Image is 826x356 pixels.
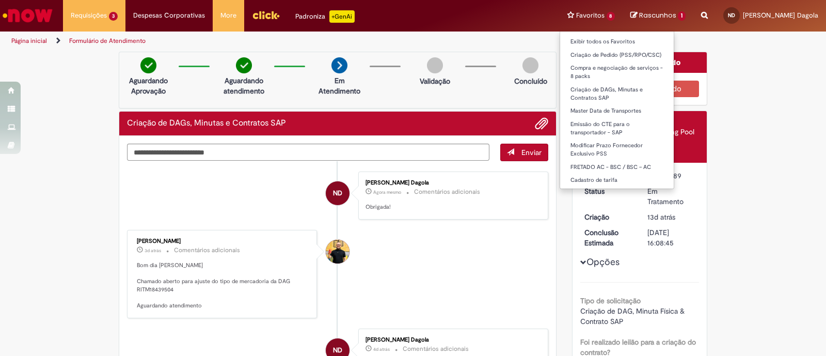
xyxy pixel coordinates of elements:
[576,10,605,21] span: Favoritos
[560,36,674,48] a: Exibir todos os Favoritos
[427,57,443,73] img: img-circle-grey.png
[219,75,269,96] p: Aguardando atendimento
[137,261,309,310] p: Bom dia [PERSON_NAME] Chamado aberto para ajuste do tipo de mercadoria da DAG RITM18439504 Aguard...
[252,7,280,23] img: click_logo_yellow_360x200.png
[11,37,47,45] a: Página inicial
[71,10,107,21] span: Requisições
[630,11,686,21] a: Rascunhos
[373,189,401,195] time: 29/09/2025 09:18:34
[560,119,674,138] a: Emissão do CTE para o transportador - SAP
[373,346,390,352] time: 25/09/2025 12:13:07
[123,75,173,96] p: Aguardando Aprovação
[329,10,355,23] p: +GenAi
[140,57,156,73] img: check-circle-green.png
[414,188,480,196] small: Comentários adicionais
[522,57,538,73] img: img-circle-grey.png
[145,247,161,254] span: 3d atrás
[373,346,390,352] span: 4d atrás
[1,5,54,26] img: ServiceNow
[560,84,674,103] a: Criação de DAGs, Minutas e Contratos SAP
[577,227,640,248] dt: Conclusão Estimada
[366,203,537,211] p: Obrigada!
[647,186,695,207] div: Em Tratamento
[174,246,240,255] small: Comentários adicionais
[109,12,118,21] span: 3
[560,175,674,186] a: Cadastro de tarifa
[647,227,695,248] div: [DATE] 16:08:45
[577,212,640,222] dt: Criação
[331,57,347,73] img: arrow-next.png
[521,148,542,157] span: Enviar
[500,144,548,161] button: Enviar
[639,10,676,20] span: Rascunhos
[366,180,537,186] div: [PERSON_NAME] Dagola
[580,296,641,305] b: Tipo de solicitação
[373,189,401,195] span: Agora mesmo
[560,105,674,117] a: Master Data de Transportes
[577,186,640,196] dt: Status
[69,37,146,45] a: Formulário de Atendimento
[560,31,675,189] ul: Favoritos
[127,144,489,161] textarea: Digite sua mensagem aqui...
[535,117,548,130] button: Adicionar anexos
[560,50,674,61] a: Criação de Pedido (PSS/RPO/CSC)
[403,345,469,353] small: Comentários adicionais
[145,247,161,254] time: 26/09/2025 09:44:32
[326,240,350,264] div: Joao Da Costa Dias Junior
[366,337,537,343] div: [PERSON_NAME] Dagola
[420,76,450,86] p: Validação
[236,57,252,73] img: check-circle-green.png
[133,10,205,21] span: Despesas Corporativas
[728,12,735,19] span: ND
[326,181,350,205] div: Nathalia Squarca Dagola
[295,10,355,23] div: Padroniza
[743,11,818,20] span: [PERSON_NAME] Dagola
[560,63,674,82] a: Compra e negociação de serviços - 8 packs
[647,212,695,222] div: 16/09/2025 15:04:12
[678,11,686,21] span: 1
[514,76,547,86] p: Concluído
[314,75,364,96] p: Em Atendimento
[127,119,286,128] h2: Criação de DAGs, Minutas e Contratos SAP Histórico de tíquete
[647,212,675,222] span: 13d atrás
[333,181,342,206] span: ND
[560,140,674,159] a: Modificar Prazo Fornecedor Exclusivo PSS
[607,12,615,21] span: 8
[137,238,309,244] div: [PERSON_NAME]
[647,212,675,222] time: 16/09/2025 15:04:12
[580,306,687,326] span: Criação de DAG, Minuta Física & Contrato SAP
[220,10,236,21] span: More
[560,162,674,173] a: FRETADO AC - BSC / BSC – AC
[8,32,543,51] ul: Trilhas de página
